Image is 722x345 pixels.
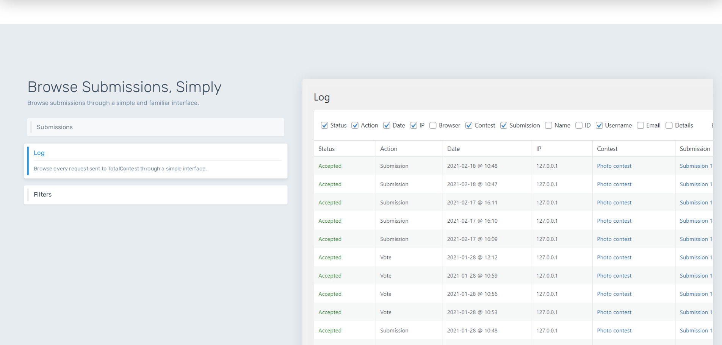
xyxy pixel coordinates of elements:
h1: Browse Submissions, Simply [27,79,284,95]
p: Browse submissions through a simple and familiar interface. [27,98,284,108]
h6: Filters [34,191,282,198]
h6: Submissions [37,124,279,131]
p: Get entries based on a list of filters like date range and categories. [34,198,282,198]
p: Browse submissions through an intuitive interface. [37,130,279,131]
h6: Log [34,150,282,156]
p: Browse every request sent to TotalContest through a simple interface. [34,160,282,173]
